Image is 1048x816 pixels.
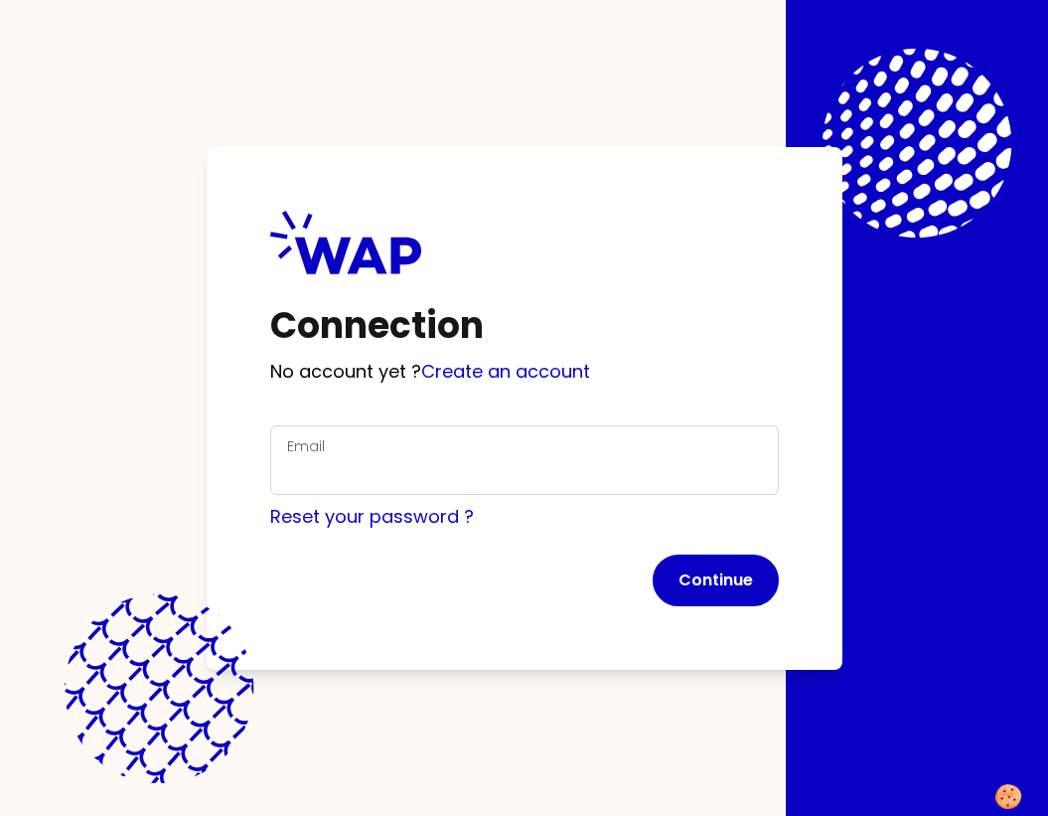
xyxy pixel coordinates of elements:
[270,358,779,386] p: No account yet ?
[270,504,474,529] a: Reset your password ?
[421,359,590,384] a: Create an account
[270,306,779,346] h1: Connection
[653,555,779,606] button: Continue
[287,436,325,456] label: Email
